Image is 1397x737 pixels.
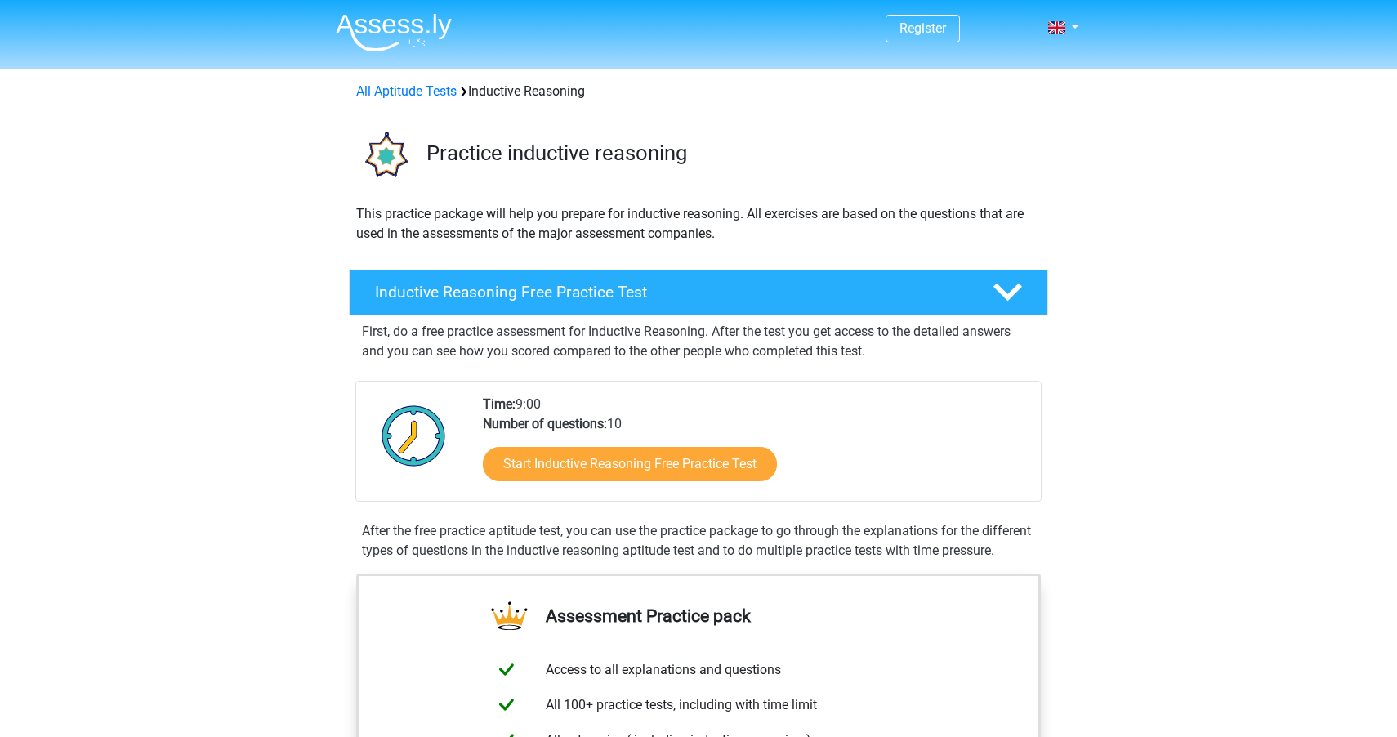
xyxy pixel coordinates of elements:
[373,395,455,476] img: Clock
[471,395,1040,501] div: 9:00 10
[426,141,1035,166] h3: Practice inductive reasoning
[355,521,1042,561] div: After the free practice aptitude test, you can use the practice package to go through the explana...
[350,82,1047,101] div: Inductive Reasoning
[336,13,452,51] img: Assessly
[342,270,1055,315] a: Inductive Reasoning Free Practice Test
[899,20,946,36] a: Register
[356,83,457,99] a: All Aptitude Tests
[356,204,1041,243] p: This practice package will help you prepare for inductive reasoning. All exercises are based on t...
[350,121,419,190] img: inductive reasoning
[483,396,516,412] b: Time:
[362,322,1035,361] p: First, do a free practice assessment for Inductive Reasoning. After the test you get access to th...
[483,447,777,481] a: Start Inductive Reasoning Free Practice Test
[375,283,966,301] h4: Inductive Reasoning Free Practice Test
[483,416,607,431] b: Number of questions:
